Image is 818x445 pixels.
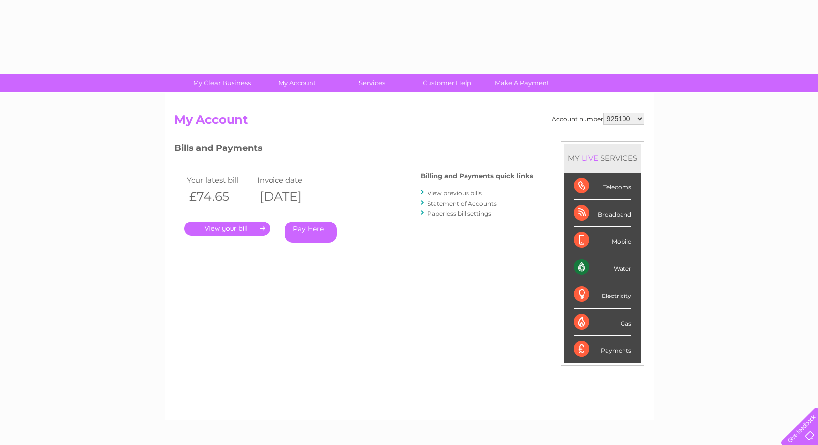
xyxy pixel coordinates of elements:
[564,144,641,172] div: MY SERVICES
[481,74,563,92] a: Make A Payment
[428,189,482,197] a: View previous bills
[574,336,631,363] div: Payments
[174,113,644,132] h2: My Account
[184,222,270,236] a: .
[574,254,631,281] div: Water
[181,74,263,92] a: My Clear Business
[574,200,631,227] div: Broadband
[428,200,497,207] a: Statement of Accounts
[574,281,631,308] div: Electricity
[256,74,338,92] a: My Account
[255,186,326,207] th: [DATE]
[428,210,491,217] a: Paperless bill settings
[574,173,631,200] div: Telecoms
[580,153,600,163] div: LIVE
[285,222,337,243] a: Pay Here
[184,186,255,207] th: £74.65
[331,74,413,92] a: Services
[184,173,255,186] td: Your latest bill
[255,173,326,186] td: Invoice date
[174,141,533,158] h3: Bills and Payments
[406,74,488,92] a: Customer Help
[574,227,631,254] div: Mobile
[421,172,533,180] h4: Billing and Payments quick links
[574,309,631,336] div: Gas
[552,113,644,125] div: Account number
